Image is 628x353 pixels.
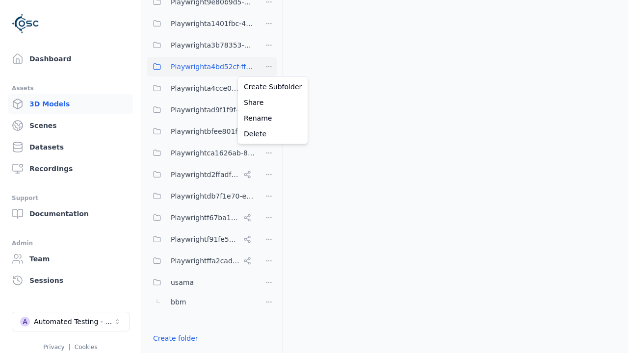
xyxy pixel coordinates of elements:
a: Delete [240,126,306,142]
a: Rename [240,110,306,126]
a: Share [240,95,306,110]
a: Create Subfolder [240,79,306,95]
